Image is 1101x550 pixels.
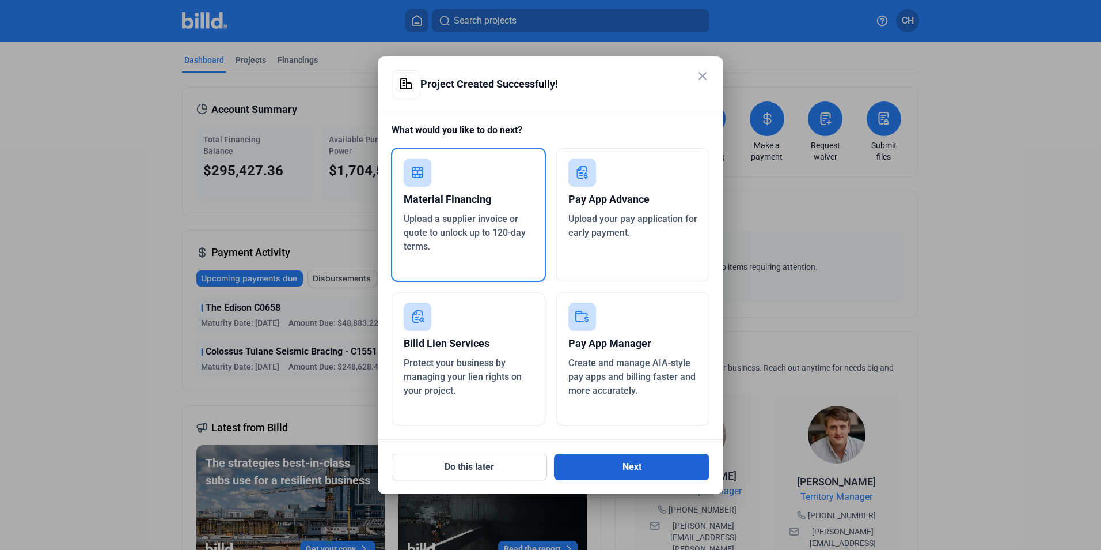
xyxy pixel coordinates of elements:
[696,69,709,83] mat-icon: close
[404,331,533,356] div: Billd Lien Services
[404,357,522,396] span: Protect your business by managing your lien rights on your project.
[568,187,698,212] div: Pay App Advance
[392,454,547,480] button: Do this later
[568,331,698,356] div: Pay App Manager
[392,123,709,148] div: What would you like to do next?
[568,213,697,238] span: Upload your pay application for early payment.
[392,70,681,98] div: Project Created Successfully!
[404,187,533,212] div: Material Financing
[554,454,709,480] button: Next
[568,357,696,396] span: Create and manage AIA-style pay apps and billing faster and more accurately.
[404,213,526,252] span: Upload a supplier invoice or quote to unlock up to 120-day terms.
